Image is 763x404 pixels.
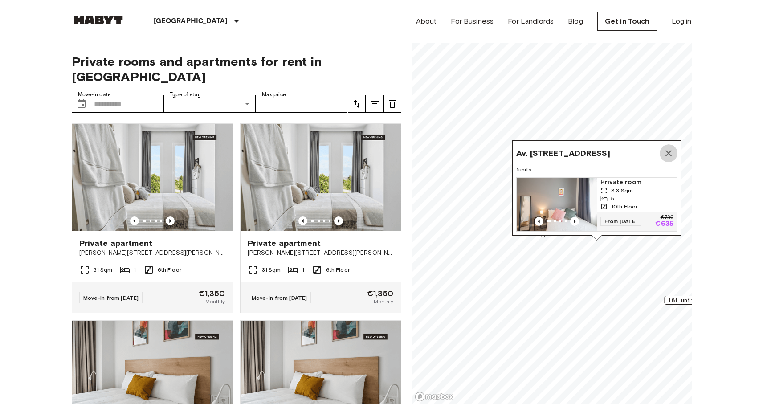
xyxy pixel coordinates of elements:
span: 1 [302,266,304,274]
span: 6th Floor [158,266,181,274]
span: Monthly [205,298,225,306]
a: For Business [451,16,494,27]
span: Private apartment [79,238,153,249]
div: Map marker [664,296,736,310]
a: Mapbox logo [415,392,454,402]
label: Type of stay [170,91,201,98]
span: Move-in from [DATE] [83,294,139,301]
p: €635 [655,220,673,228]
span: Private rooms and apartments for rent in [GEOGRAPHIC_DATA] [72,54,401,84]
div: Map marker [512,224,574,238]
a: For Landlords [508,16,554,27]
a: Marketing picture of unit ES-15-048-001-03HPrevious imagePrevious imagePrivate room8.3 Sqm510th F... [516,177,677,232]
a: About [416,16,437,27]
button: Previous image [535,217,543,226]
span: 5 [611,195,614,203]
button: Previous image [334,216,343,225]
img: Habyt [72,16,125,24]
span: 31 Sqm [94,266,113,274]
span: 181 units from €1100 [668,296,732,304]
span: Private apartment [248,238,321,249]
a: Marketing picture of unit ES-15-102-614-001Previous imagePrevious imagePrivate apartment[PERSON_N... [240,123,401,313]
label: Move-in date [78,91,111,98]
span: €1,350 [199,290,225,298]
button: tune [366,95,384,113]
p: [GEOGRAPHIC_DATA] [154,16,228,27]
a: Get in Touch [597,12,657,31]
button: Previous image [130,216,139,225]
button: Previous image [298,216,307,225]
span: 1 [134,266,136,274]
button: Previous image [166,216,175,225]
span: [PERSON_NAME][STREET_ADDRESS][PERSON_NAME][PERSON_NAME] [248,249,394,257]
span: €1,350 [367,290,394,298]
span: Av. [STREET_ADDRESS] [516,148,610,159]
span: Private room [600,178,673,187]
div: Map marker [512,140,681,241]
span: Move-in from [DATE] [252,294,307,301]
span: [PERSON_NAME][STREET_ADDRESS][PERSON_NAME][PERSON_NAME] [79,249,225,257]
span: 6th Floor [326,266,350,274]
span: 31 Sqm [262,266,281,274]
a: Blog [568,16,583,27]
button: Choose date [73,95,90,113]
img: Marketing picture of unit ES-15-102-608-001 [72,124,233,231]
label: Max price [262,91,286,98]
span: Monthly [374,298,393,306]
img: Marketing picture of unit ES-15-048-001-03H [517,178,597,231]
span: From [DATE] [600,217,641,226]
button: Previous image [570,217,579,226]
a: Marketing picture of unit ES-15-102-608-001Previous imagePrevious imagePrivate apartment[PERSON_N... [72,123,233,313]
img: Marketing picture of unit ES-15-102-614-001 [241,124,401,231]
a: Log in [672,16,692,27]
p: €730 [660,215,673,220]
button: tune [348,95,366,113]
button: tune [384,95,401,113]
span: 8.3 Sqm [611,187,633,195]
span: 1 units [516,166,677,174]
span: 10th Floor [611,203,638,211]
